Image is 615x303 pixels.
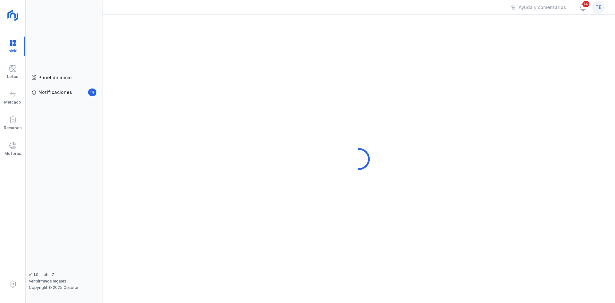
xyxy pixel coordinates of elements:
img: logoRight.svg [5,7,21,23]
div: Lotes [7,74,18,79]
a: Panel de inicio [29,72,99,83]
div: Recursos [4,125,22,130]
span: 14 [582,0,590,8]
div: Ayuda y comentarios [519,4,566,11]
a: Ver términos legales [29,279,66,283]
div: Mercado [4,100,21,105]
span: te [595,4,601,11]
div: Panel de inicio [38,74,72,81]
button: Ayuda y comentarios [507,2,570,13]
div: Motores [4,151,21,156]
div: v1.1.0-alpha.7 [29,272,99,277]
div: Notificaciones [38,89,72,96]
div: Copyright © 2025 Cesefor [29,285,99,290]
a: Notificaciones14 [29,87,99,98]
span: 14 [88,88,96,96]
